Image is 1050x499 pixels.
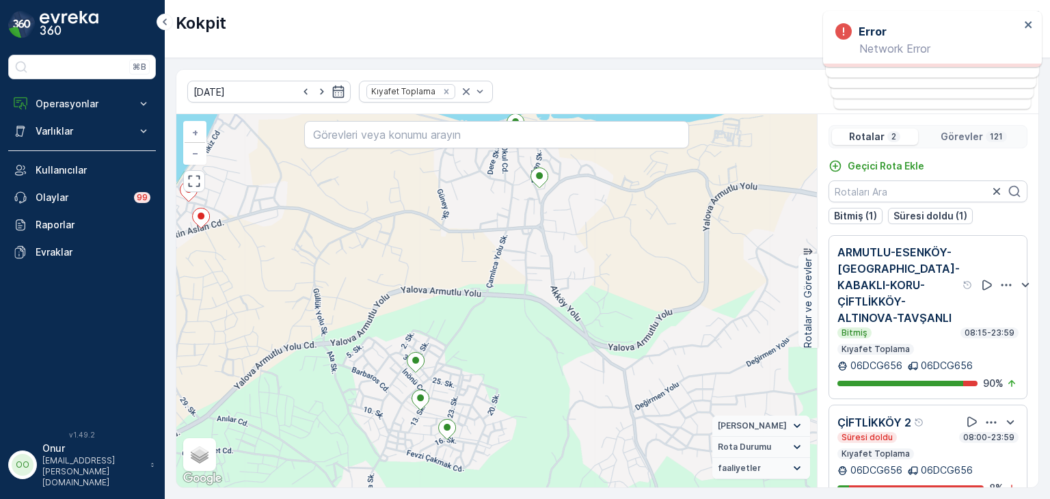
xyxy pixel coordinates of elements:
[8,157,156,184] a: Kullanıcılar
[8,184,156,211] a: Olaylar99
[8,211,156,239] a: Raporlar
[983,377,1004,390] p: 90 %
[367,85,437,98] div: Kıyafet Toplama
[859,23,887,40] h3: Error
[192,126,198,138] span: +
[12,454,33,476] div: OO
[185,440,215,470] a: Layers
[963,327,1016,338] p: 08:15-23:59
[834,209,877,223] p: Bitmiş (1)
[829,180,1027,202] input: Rotaları Ara
[40,11,98,38] img: logo_dark-DEwI_e13.png
[840,327,869,338] p: Bitmiş
[837,244,960,326] p: ARMUTLU-ESENKÖY-[GEOGRAPHIC_DATA]-KABAKLI-KORU-ÇİFTLİKKÖY-ALTINOVA-TAVŞANLI
[192,147,199,159] span: −
[36,163,150,177] p: Kullanıcılar
[180,470,225,487] a: Bu bölgeyi Google Haritalar'da açın (yeni pencerede açılır)
[962,432,1016,443] p: 08:00-23:59
[712,416,810,437] summary: [PERSON_NAME]
[829,159,924,173] a: Geçici Rota Ekle
[850,463,902,477] p: 06DCG656
[921,463,973,477] p: 06DCG656
[921,359,973,373] p: 06DCG656
[989,481,1004,495] p: 8 %
[718,463,761,474] span: faaliyetler
[304,121,688,148] input: Görevleri veya konumu arayın
[914,417,925,428] div: Yardım Araç İkonu
[848,159,924,173] p: Geçici Rota Ekle
[988,131,1004,142] p: 121
[176,12,226,34] p: Kokpit
[829,208,883,224] button: Bitmiş (1)
[712,437,810,458] summary: Rota Durumu
[712,458,810,479] summary: faaliyetler
[8,118,156,145] button: Varlıklar
[8,442,156,488] button: OOOnur[EMAIL_ADDRESS][PERSON_NAME][DOMAIN_NAME]
[941,130,983,144] p: Görevler
[893,209,967,223] p: Süresi doldu (1)
[801,258,815,348] p: Rotalar ve Görevler
[962,280,973,291] div: Yardım Araç İkonu
[840,448,911,459] p: Kıyafet Toplama
[1024,19,1034,32] button: close
[185,143,205,163] a: Uzaklaştır
[187,81,351,103] input: dd/mm/yyyy
[36,191,126,204] p: Olaylar
[36,124,129,138] p: Varlıklar
[8,431,156,439] span: v 1.49.2
[133,62,146,72] p: ⌘B
[36,218,150,232] p: Raporlar
[8,239,156,266] a: Evraklar
[840,344,911,355] p: Kıyafet Toplama
[718,442,771,453] span: Rota Durumu
[185,122,205,143] a: Yakınlaştır
[850,359,902,373] p: 06DCG656
[840,432,894,443] p: Süresi doldu
[42,455,144,488] p: [EMAIL_ADDRESS][PERSON_NAME][DOMAIN_NAME]
[888,208,973,224] button: Süresi doldu (1)
[36,97,129,111] p: Operasyonlar
[8,11,36,38] img: logo
[890,131,898,142] p: 2
[718,420,787,431] span: [PERSON_NAME]
[8,90,156,118] button: Operasyonlar
[137,192,148,203] p: 99
[42,442,144,455] p: Onur
[180,470,225,487] img: Google
[36,245,150,259] p: Evraklar
[849,130,885,144] p: Rotalar
[837,414,911,431] p: ÇİFTLİKKÖY 2
[835,42,1020,55] p: Network Error
[439,86,454,97] div: Remove Kıyafet Toplama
